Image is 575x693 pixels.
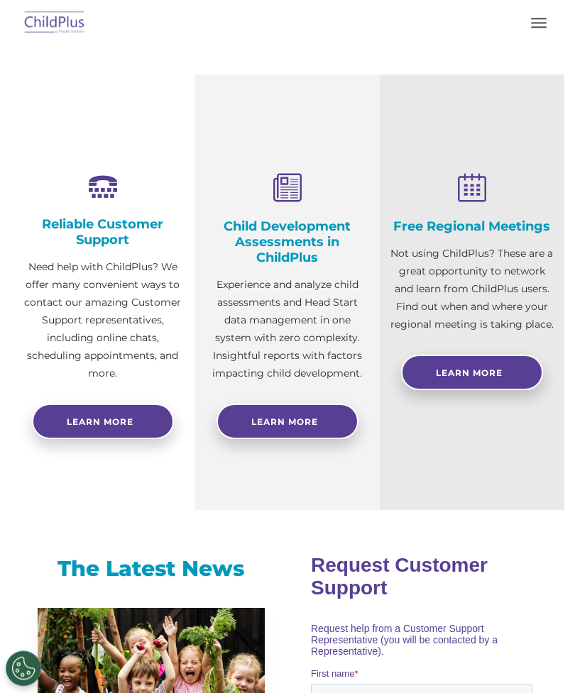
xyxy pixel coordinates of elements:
[390,218,554,234] h4: Free Regional Meetings
[217,404,358,439] a: Learn More
[6,650,41,686] button: Cookies Settings
[21,6,88,40] img: ChildPlus by Procare Solutions
[336,540,575,693] iframe: Chat Widget
[38,555,265,583] h3: The Latest News
[21,258,185,382] p: Need help with ChildPlus? We offer many convenient ways to contact our amazing Customer Support r...
[206,276,369,382] p: Experience and analyze child assessments and Head Start data management in one system with zero c...
[401,355,543,390] a: Learn More
[390,245,554,333] p: Not using ChildPlus? These are a great opportunity to network and learn from ChildPlus users. Fin...
[436,367,503,378] span: Learn More
[32,404,174,439] a: Learn more
[67,416,133,427] span: Learn more
[251,416,318,427] span: Learn More
[206,218,369,265] h4: Child Development Assessments in ChildPlus
[21,216,185,248] h4: Reliable Customer Support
